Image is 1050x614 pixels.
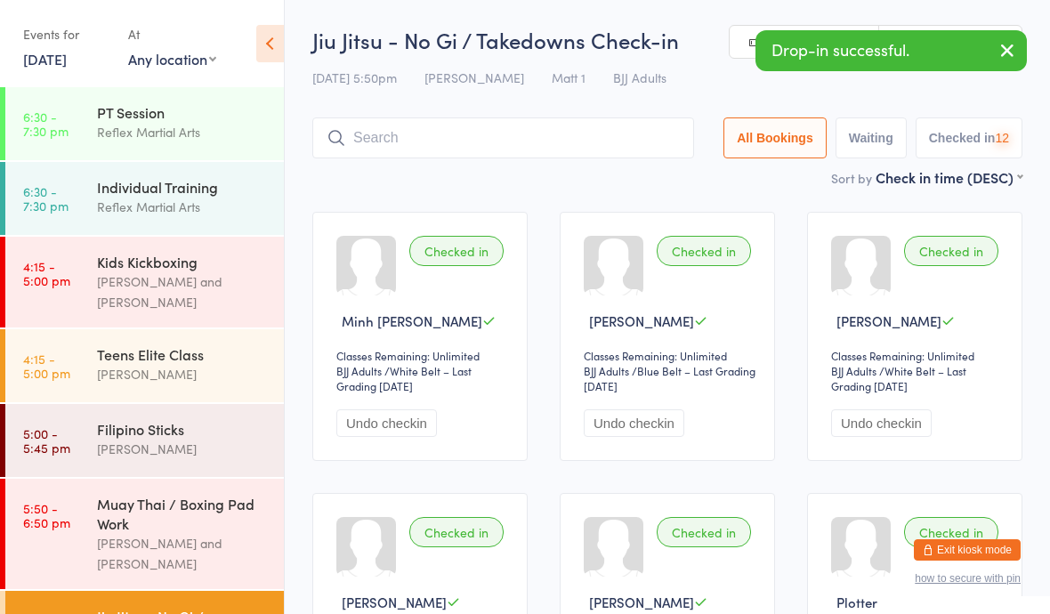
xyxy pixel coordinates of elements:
a: 4:15 -5:00 pmKids Kickboxing[PERSON_NAME] and [PERSON_NAME] [5,237,284,327]
time: 6:30 - 7:30 pm [23,109,69,138]
input: Search [312,117,694,158]
a: 5:00 -5:45 pmFilipino Sticks[PERSON_NAME] [5,404,284,477]
div: [PERSON_NAME] and [PERSON_NAME] [97,271,269,312]
div: BJJ Adults [336,363,382,378]
time: 4:15 - 5:00 pm [23,351,70,380]
a: 5:50 -6:50 pmMuay Thai / Boxing Pad Work[PERSON_NAME] and [PERSON_NAME] [5,479,284,589]
span: BJJ Adults [613,69,666,86]
div: Checked in [657,236,751,266]
button: Exit kiosk mode [914,539,1021,561]
div: Checked in [904,236,998,266]
a: 4:15 -5:00 pmTeens Elite Class[PERSON_NAME] [5,329,284,402]
div: [PERSON_NAME] [97,364,269,384]
a: [DATE] [23,49,67,69]
a: 6:30 -7:30 pmIndividual TrainingReflex Martial Arts [5,162,284,235]
button: Checked in12 [916,117,1022,158]
button: how to secure with pin [915,572,1021,585]
div: PT Session [97,102,269,122]
div: Checked in [904,517,998,547]
div: Checked in [409,236,504,266]
div: Classes Remaining: Unlimited [336,348,509,363]
div: Any location [128,49,216,69]
div: [PERSON_NAME] [97,439,269,459]
span: [PERSON_NAME] [342,593,447,611]
button: Undo checkin [831,409,932,437]
div: Checked in [409,517,504,547]
div: Teens Elite Class [97,344,269,364]
div: Classes Remaining: Unlimited [831,348,1004,363]
button: Undo checkin [336,409,437,437]
label: Sort by [831,169,872,187]
span: [PERSON_NAME] [589,311,694,330]
span: [DATE] 5:50pm [312,69,397,86]
div: Reflex Martial Arts [97,122,269,142]
div: Filipino Sticks [97,419,269,439]
time: 5:50 - 6:50 pm [23,501,70,529]
div: Classes Remaining: Unlimited [584,348,756,363]
button: All Bookings [723,117,827,158]
a: 6:30 -7:30 pmPT SessionReflex Martial Arts [5,87,284,160]
h2: Jiu Jitsu - No Gi / Takedowns Check-in [312,25,1022,54]
div: 12 [995,131,1009,145]
div: BJJ Adults [831,363,876,378]
span: / Blue Belt – Last Grading [DATE] [584,363,755,393]
div: Reflex Martial Arts [97,197,269,217]
div: At [128,20,216,49]
div: Muay Thai / Boxing Pad Work [97,494,269,533]
span: Matt 1 [552,69,586,86]
div: Individual Training [97,177,269,197]
time: 5:00 - 5:45 pm [23,426,70,455]
span: Minh [PERSON_NAME] [342,311,482,330]
div: Kids Kickboxing [97,252,269,271]
div: Check in time (DESC) [876,167,1022,187]
time: 6:30 - 7:30 pm [23,184,69,213]
button: Undo checkin [584,409,684,437]
div: Drop-in successful. [755,30,1027,71]
span: [PERSON_NAME] [589,593,694,611]
div: Checked in [657,517,751,547]
div: [PERSON_NAME] and [PERSON_NAME] [97,533,269,574]
div: BJJ Adults [584,363,629,378]
button: Waiting [836,117,907,158]
time: 4:15 - 5:00 pm [23,259,70,287]
div: Events for [23,20,110,49]
span: [PERSON_NAME] [424,69,524,86]
span: [PERSON_NAME] [836,311,941,330]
